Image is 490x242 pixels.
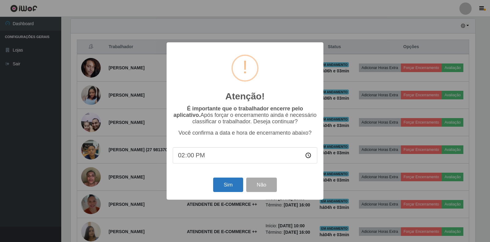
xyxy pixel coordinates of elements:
[173,106,303,118] b: É importante que o trabalhador encerre pelo aplicativo.
[173,130,317,136] p: Você confirma a data e hora de encerramento abaixo?
[225,91,265,102] h2: Atenção!
[173,106,317,125] p: Após forçar o encerramento ainda é necessário classificar o trabalhador. Deseja continuar?
[213,178,243,192] button: Sim
[246,178,277,192] button: Não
